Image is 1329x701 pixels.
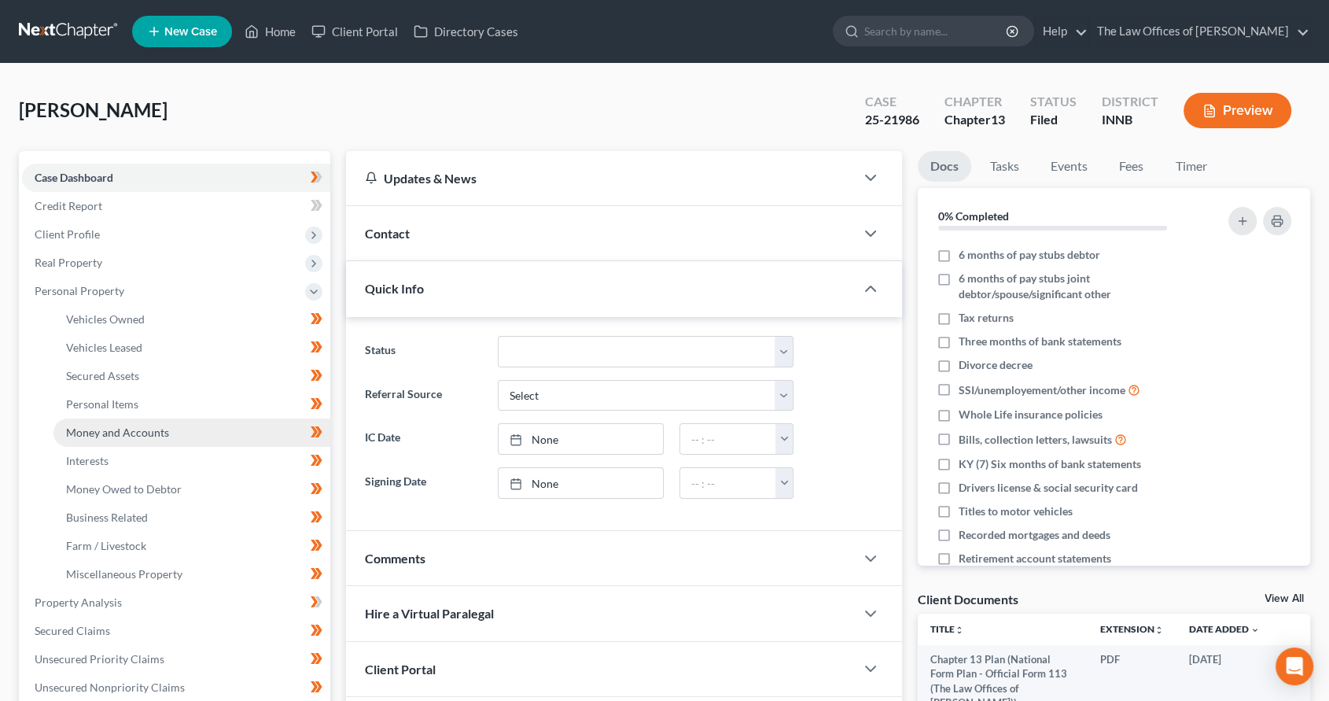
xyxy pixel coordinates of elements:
[22,192,330,220] a: Credit Report
[1265,593,1304,604] a: View All
[66,454,109,467] span: Interests
[499,424,663,454] a: None
[499,468,663,498] a: None
[53,362,330,390] a: Secured Assets
[1184,93,1291,128] button: Preview
[35,199,102,212] span: Credit Report
[53,447,330,475] a: Interests
[53,475,330,504] a: Money Owed to Debtor
[35,652,164,666] span: Unsecured Priority Claims
[991,112,1005,127] span: 13
[53,390,330,419] a: Personal Items
[164,26,217,38] span: New Case
[35,284,124,297] span: Personal Property
[22,645,330,673] a: Unsecured Priority Claims
[959,334,1121,349] span: Three months of bank statements
[35,256,102,269] span: Real Property
[66,397,138,411] span: Personal Items
[22,617,330,645] a: Secured Claims
[66,482,182,496] span: Money Owed to Debtor
[1030,111,1077,129] div: Filed
[66,511,148,524] span: Business Related
[959,407,1103,422] span: Whole Life insurance policies
[864,17,1008,46] input: Search by name...
[959,271,1199,302] span: 6 months of pay stubs joint debtor/spouse/significant other
[66,426,169,439] span: Money and Accounts
[1100,623,1164,635] a: Extensionunfold_more
[1163,151,1220,182] a: Timer
[406,17,526,46] a: Directory Cases
[1102,93,1158,111] div: District
[22,164,330,192] a: Case Dashboard
[357,336,491,367] label: Status
[865,111,919,129] div: 25-21986
[357,380,491,411] label: Referral Source
[959,527,1110,543] span: Recorded mortgages and deeds
[66,312,145,326] span: Vehicles Owned
[1154,625,1164,635] i: unfold_more
[22,588,330,617] a: Property Analysis
[959,480,1138,496] span: Drivers license & social security card
[365,551,425,566] span: Comments
[66,567,182,581] span: Miscellaneous Property
[365,226,410,241] span: Contact
[35,171,113,184] span: Case Dashboard
[1106,151,1157,182] a: Fees
[35,624,110,637] span: Secured Claims
[66,539,146,552] span: Farm / Livestock
[959,247,1100,263] span: 6 months of pay stubs debtor
[365,606,494,621] span: Hire a Virtual Paralegal
[1250,625,1260,635] i: expand_more
[1035,17,1088,46] a: Help
[680,468,775,498] input: -- : --
[959,456,1141,472] span: KY (7) Six months of bank statements
[53,504,330,532] a: Business Related
[977,151,1032,182] a: Tasks
[357,467,491,499] label: Signing Date
[53,419,330,447] a: Money and Accounts
[53,334,330,362] a: Vehicles Leased
[53,560,330,588] a: Miscellaneous Property
[304,17,406,46] a: Client Portal
[365,662,436,677] span: Client Portal
[66,341,142,354] span: Vehicles Leased
[1276,648,1313,685] div: Open Intercom Messenger
[1189,623,1260,635] a: Date Added expand_more
[918,151,971,182] a: Docs
[944,111,1005,129] div: Chapter
[959,504,1073,519] span: Titles to motor vehicles
[944,93,1005,111] div: Chapter
[959,382,1125,398] span: SSI/unemployement/other income
[53,532,330,560] a: Farm / Livestock
[865,93,919,111] div: Case
[959,310,1014,326] span: Tax returns
[365,281,424,296] span: Quick Info
[357,423,491,455] label: IC Date
[35,681,185,694] span: Unsecured Nonpriority Claims
[959,432,1112,448] span: Bills, collection letters, lawsuits
[1030,93,1077,111] div: Status
[1038,151,1100,182] a: Events
[365,170,836,186] div: Updates & News
[237,17,304,46] a: Home
[35,227,100,241] span: Client Profile
[959,551,1111,566] span: Retirement account statements
[959,357,1033,373] span: Divorce decree
[1089,17,1309,46] a: The Law Offices of [PERSON_NAME]
[53,305,330,334] a: Vehicles Owned
[955,625,964,635] i: unfold_more
[938,209,1009,223] strong: 0% Completed
[35,596,122,609] span: Property Analysis
[1102,111,1158,129] div: INNB
[19,98,168,121] span: [PERSON_NAME]
[930,623,964,635] a: Titleunfold_more
[66,369,139,382] span: Secured Assets
[918,591,1018,607] div: Client Documents
[680,424,775,454] input: -- : --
